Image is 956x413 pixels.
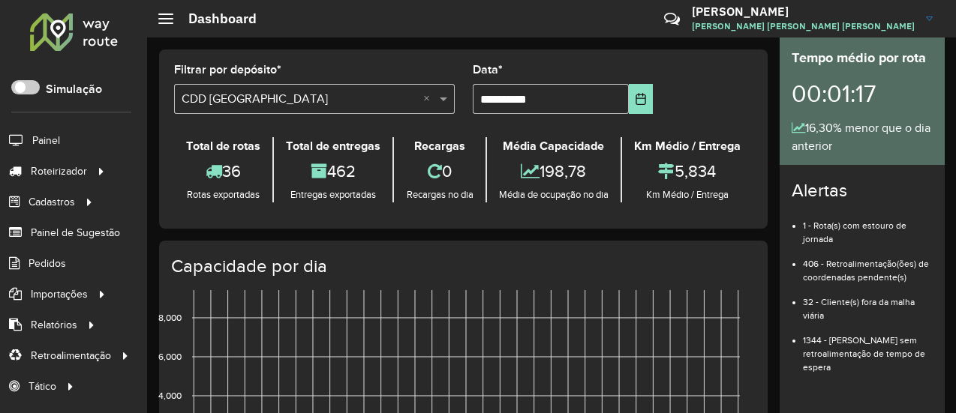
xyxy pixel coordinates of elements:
h4: Alertas [792,180,933,202]
label: Simulação [46,80,102,98]
text: 8,000 [158,313,182,322]
div: 0 [398,155,481,187]
span: Cadastros [29,194,75,210]
li: 406 - Retroalimentação(ões) de coordenadas pendente(s) [803,246,933,284]
div: Tempo médio por rota [792,48,933,68]
span: Retroalimentação [31,348,111,364]
span: Importações [31,286,88,302]
div: 16,30% menor que o dia anterior [792,119,933,155]
div: 198,78 [491,155,617,187]
li: 1 - Rota(s) com estouro de jornada [803,208,933,246]
div: Total de rotas [178,137,269,155]
h3: [PERSON_NAME] [692,4,915,19]
span: Tático [29,379,56,394]
div: 5,834 [626,155,749,187]
span: Clear all [423,90,436,108]
div: Recargas [398,137,481,155]
span: Pedidos [29,256,66,271]
div: Km Médio / Entrega [626,137,749,155]
div: 36 [178,155,269,187]
li: 1344 - [PERSON_NAME] sem retroalimentação de tempo de espera [803,322,933,374]
div: Total de entregas [278,137,389,155]
label: Filtrar por depósito [174,61,281,79]
div: 462 [278,155,389,187]
text: 6,000 [158,352,182,361]
a: Contato Rápido [656,3,688,35]
div: Média Capacidade [491,137,617,155]
text: 4,000 [158,391,182,400]
h2: Dashboard [173,10,257,27]
span: Relatórios [31,317,77,333]
div: Recargas no dia [398,187,481,202]
div: 00:01:17 [792,68,933,119]
span: [PERSON_NAME] [PERSON_NAME] [PERSON_NAME] [692,19,915,33]
div: Km Médio / Entrega [626,187,749,202]
span: Painel de Sugestão [31,225,120,241]
span: Roteirizador [31,163,87,179]
div: Rotas exportadas [178,187,269,202]
label: Data [473,61,503,79]
button: Choose Date [629,84,653,114]
span: Painel [32,133,60,148]
h4: Capacidade por dia [171,256,753,277]
div: Média de ocupação no dia [491,187,617,202]
li: 32 - Cliente(s) fora da malha viária [803,284,933,322]
div: Entregas exportadas [278,187,389,202]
